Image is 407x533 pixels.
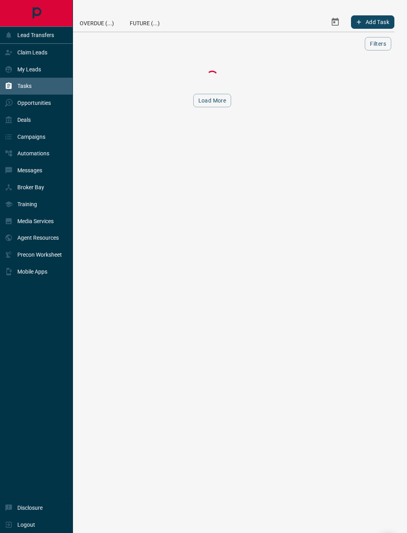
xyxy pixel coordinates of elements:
[122,13,168,32] div: Future (...)
[351,15,394,29] button: Add Task
[72,13,122,32] div: Overdue (...)
[326,13,345,32] button: Select Date Range
[193,94,232,107] button: Load More
[365,37,391,50] button: Filters
[173,69,252,84] div: Loading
